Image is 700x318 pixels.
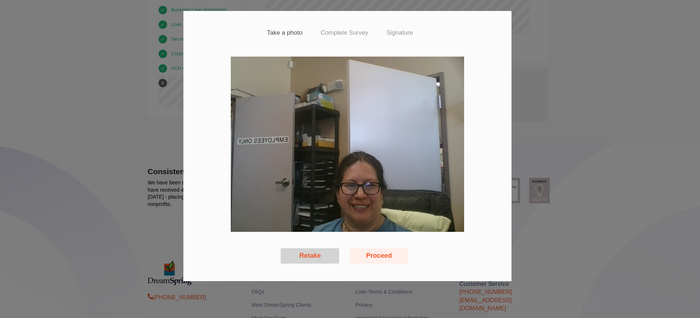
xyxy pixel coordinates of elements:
h4: Signature [386,29,413,37]
h4: Take a photo [267,29,302,37]
button: Proceed [350,248,408,264]
img: 8CX2fEAAAABklEQVQDAB+O+CCyuFFQAAAAAElFTkSuQmCC [231,57,464,232]
h4: Complete Survey [321,29,368,37]
button: Retake [281,248,339,264]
